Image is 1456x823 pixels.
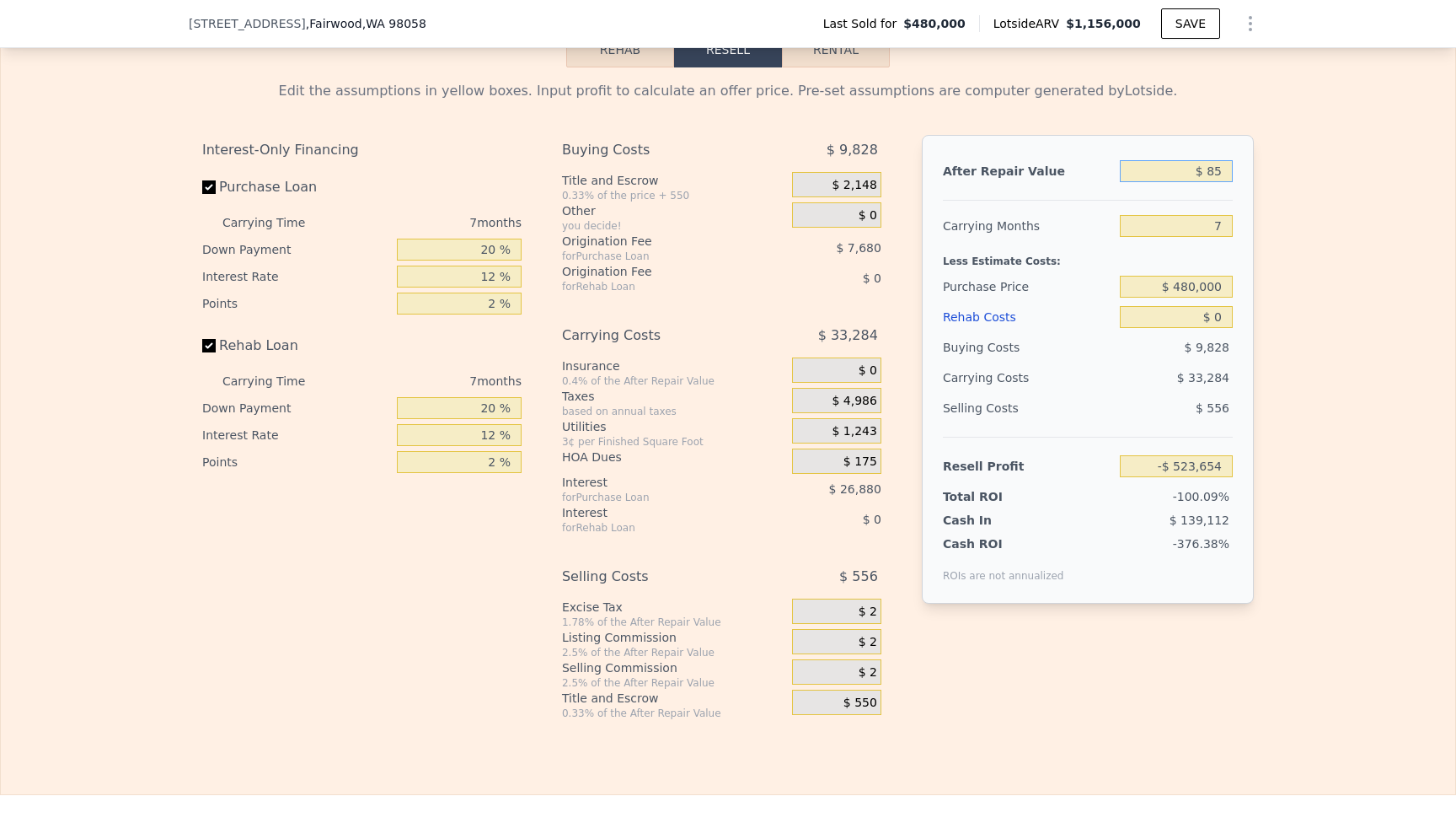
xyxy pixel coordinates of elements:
div: Buying Costs [943,332,1113,363]
button: Show Options [1234,7,1267,40]
div: Carrying Costs [562,320,750,351]
div: Buying Costs [562,135,750,165]
div: Origination Fee [562,233,750,250]
span: $ 2 [859,605,877,620]
span: $ 9,828 [1185,341,1229,354]
div: Title and Escrow [562,690,785,707]
div: Down Payment [202,395,390,422]
div: 1.78% of the After Repair Value [562,616,785,629]
div: Points [202,290,390,317]
div: for Rehab Loan [562,521,750,535]
span: $ 0 [859,208,877,223]
span: $ 26,880 [829,482,881,496]
div: Interest [562,474,750,491]
span: $ 556 [839,562,878,592]
span: $480,000 [903,15,966,32]
span: Last Sold for [823,15,904,32]
div: 3¢ per Finished Square Foot [562,435,785,449]
div: 0.33% of the After Repair Value [562,707,785,720]
div: Cash ROI [943,535,1064,552]
button: Rehab [566,32,674,67]
div: After Repair Value [943,156,1113,186]
div: Less Estimate Costs: [943,241,1233,272]
span: $1,156,000 [1066,17,1141,30]
div: Other [562,202,785,219]
div: ROIs are not annualized [943,552,1064,583]
div: Listing Commission [562,629,785,646]
span: $ 175 [843,455,877,470]
div: Down Payment [202,236,390,263]
div: 2.5% of the After Repair Value [562,646,785,659]
div: for Purchase Loan [562,491,750,504]
div: Carrying Costs [943,363,1048,393]
div: Utilities [562,418,785,435]
div: HOA Dues [562,449,785,465]
div: Interest Rate [202,422,390,449]
span: $ 33,284 [1177,371,1229,385]
div: for Purchase Loan [562,250,750,263]
div: Insurance [562,358,785,374]
span: , WA 98058 [362,17,426,30]
div: 7 months [339,209,522,236]
div: Rehab Costs [943,302,1113,332]
div: for Rehab Loan [562,280,750,293]
div: Selling Costs [562,562,750,592]
div: Selling Commission [562,659,785,676]
div: 0.4% of the After Repair Value [562,374,785,388]
span: $ 2 [859,665,877,680]
span: $ 0 [863,272,881,285]
div: you decide! [562,219,785,233]
div: Interest [562,504,750,521]
div: Total ROI [943,488,1048,505]
button: SAVE [1161,8,1220,39]
span: $ 1,243 [832,424,876,439]
div: Origination Fee [562,263,750,280]
span: $ 9,828 [827,135,878,165]
span: , Fairwood [306,15,426,32]
span: -100.09% [1173,490,1229,503]
div: 0.33% of the price + 550 [562,189,785,202]
span: $ 0 [863,513,881,526]
span: Lotside ARV [993,15,1066,32]
div: Resell Profit [943,451,1113,481]
span: $ 2,148 [832,178,876,193]
button: Rental [782,32,890,67]
div: Purchase Price [943,272,1113,302]
input: Rehab Loan [202,339,216,352]
div: 2.5% of the After Repair Value [562,676,785,690]
span: $ 33,284 [818,320,878,351]
span: $ 550 [843,696,877,711]
input: Purchase Loan [202,180,216,194]
div: Interest-Only Financing [202,135,522,165]
span: $ 0 [859,363,877,379]
div: Selling Costs [943,393,1113,423]
div: Cash In [943,512,1048,529]
div: 7 months [339,368,522,395]
div: Title and Escrow [562,172,785,189]
label: Rehab Loan [202,331,390,361]
span: -376.38% [1173,537,1229,551]
button: Resell [674,32,782,67]
span: $ 556 [1196,401,1229,415]
div: based on annual taxes [562,405,785,418]
div: Excise Tax [562,599,785,616]
div: Taxes [562,388,785,405]
label: Purchase Loan [202,172,390,202]
div: Edit the assumptions in yellow boxes. Input profit to calculate an offer price. Pre-set assumptio... [202,81,1254,101]
div: Carrying Time [222,368,332,395]
span: [STREET_ADDRESS] [189,15,306,32]
span: $ 4,986 [832,394,876,409]
span: $ 7,680 [836,241,881,255]
span: $ 139,112 [1170,514,1229,527]
div: Points [202,449,390,476]
span: $ 2 [859,635,877,650]
div: Interest Rate [202,263,390,290]
div: Carrying Months [943,211,1113,241]
div: Carrying Time [222,209,332,236]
